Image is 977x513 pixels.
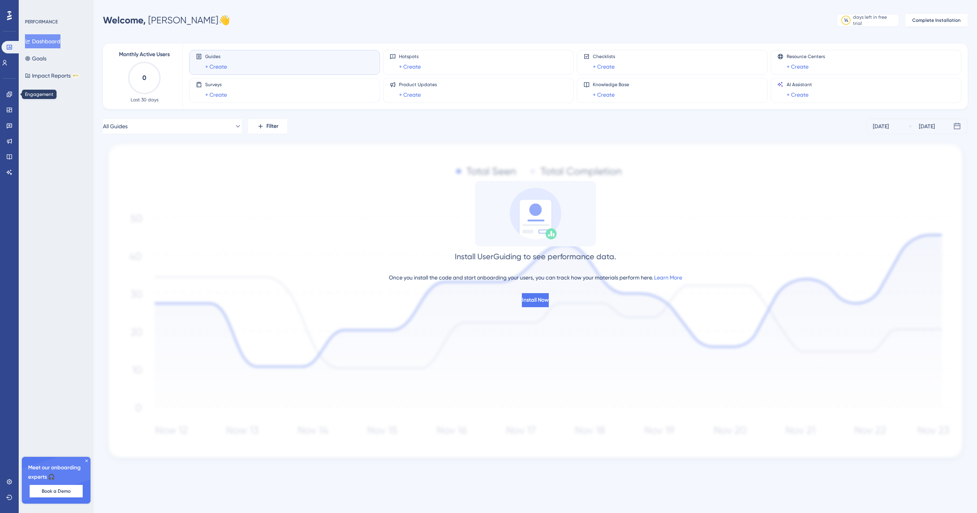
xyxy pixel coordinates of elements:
span: Knowledge Base [593,81,629,88]
span: Product Updates [399,81,437,88]
text: 0 [142,74,146,81]
button: Goals [25,51,46,65]
div: Install UserGuiding to see performance data. [455,251,616,262]
span: Last 30 days [131,97,158,103]
span: Checklists [593,53,615,60]
span: Welcome, [103,14,146,26]
div: [PERSON_NAME] 👋 [103,14,230,27]
span: Surveys [205,81,227,88]
span: Guides [205,53,227,60]
span: Complete Installation [912,17,961,23]
a: + Create [593,90,615,99]
a: + Create [787,90,809,99]
button: All Guides [103,119,242,134]
div: days left in free trial [853,14,896,27]
button: Install Now [522,293,549,307]
span: Install Now [522,295,549,305]
button: Complete Installation [905,14,968,27]
span: Filter [266,122,278,131]
div: [DATE] [919,122,935,131]
a: + Create [205,62,227,71]
span: Hotspots [399,53,421,60]
button: Dashboard [25,34,60,48]
div: 14 [844,17,848,23]
div: [DATE] [873,122,889,131]
a: + Create [205,90,227,99]
span: Resource Centers [787,53,825,60]
button: Book a Demo [30,485,83,497]
span: Meet our onboarding experts 🎧 [28,463,84,482]
a: + Create [593,62,615,71]
button: Filter [248,119,287,134]
span: All Guides [103,122,128,131]
a: + Create [399,62,421,71]
a: + Create [399,90,421,99]
span: Monthly Active Users [119,50,170,59]
div: BETA [72,74,79,78]
div: PERFORMANCE [25,19,58,25]
img: 1ec67ef948eb2d50f6bf237e9abc4f97.svg [103,140,968,465]
div: Once you install the code and start onboarding your users, you can track how your materials perfo... [389,273,682,282]
span: AI Assistant [787,81,812,88]
span: Book a Demo [42,488,71,494]
button: Impact ReportsBETA [25,69,79,83]
a: + Create [787,62,809,71]
a: Learn More [654,274,682,281]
